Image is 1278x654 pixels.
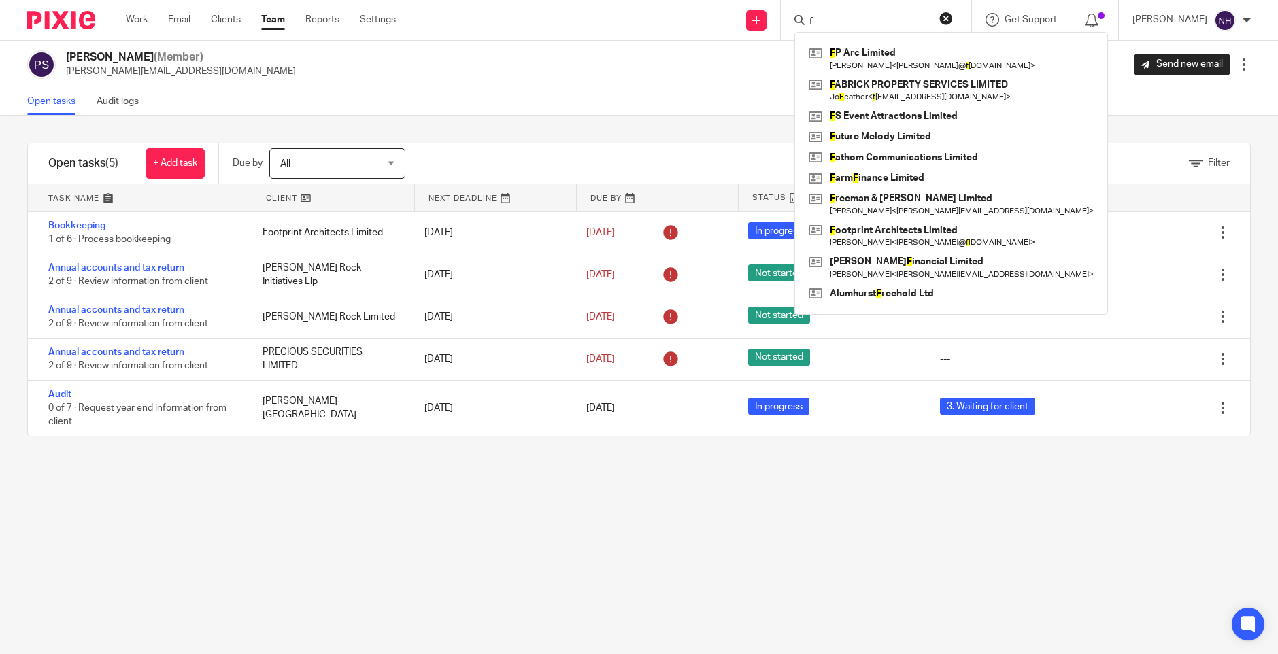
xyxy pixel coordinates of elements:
[249,303,411,330] div: [PERSON_NAME] Rock Limited
[48,347,184,357] a: Annual accounts and tax return
[808,16,930,29] input: Search
[360,13,396,27] a: Settings
[66,65,296,78] p: [PERSON_NAME][EMAIL_ADDRESS][DOMAIN_NAME]
[249,219,411,246] div: Footprint Architects Limited
[126,13,148,27] a: Work
[1005,15,1057,24] span: Get Support
[411,261,573,288] div: [DATE]
[105,158,118,169] span: (5)
[748,264,810,281] span: Not started
[1132,13,1207,27] p: [PERSON_NAME]
[211,13,241,27] a: Clients
[249,388,411,429] div: [PERSON_NAME] [GEOGRAPHIC_DATA]
[586,270,615,279] span: [DATE]
[586,403,615,413] span: [DATE]
[249,254,411,296] div: [PERSON_NAME] Rock Initiatives Llp
[305,13,339,27] a: Reports
[48,361,208,371] span: 2 of 9 · Review information from client
[66,50,296,65] h2: [PERSON_NAME]
[411,303,573,330] div: [DATE]
[1208,158,1230,168] span: Filter
[48,156,118,171] h1: Open tasks
[411,345,573,373] div: [DATE]
[280,159,290,169] span: All
[1214,10,1236,31] img: svg%3E
[748,349,810,366] span: Not started
[168,13,190,27] a: Email
[748,307,810,324] span: Not started
[48,221,105,230] a: Bookkeeping
[27,11,95,29] img: Pixie
[48,305,184,315] a: Annual accounts and tax return
[748,398,809,415] span: In progress
[48,235,171,245] span: 1 of 6 · Process bookkeeping
[586,354,615,364] span: [DATE]
[27,50,56,79] img: svg%3E
[27,88,86,115] a: Open tasks
[940,398,1035,415] span: 3. Waiting for client
[48,319,208,328] span: 2 of 9 · Review information from client
[411,394,573,421] div: [DATE]
[748,222,809,239] span: In progress
[48,263,184,273] a: Annual accounts and tax return
[249,339,411,380] div: PRECIOUS SECURITIES LIMITED
[146,148,205,179] a: + Add task
[97,88,149,115] a: Audit logs
[752,192,786,203] span: Status
[940,352,950,366] div: ---
[48,277,208,286] span: 2 of 9 · Review information from client
[48,390,71,399] a: Audit
[1134,54,1230,75] a: Send new email
[586,228,615,237] span: [DATE]
[261,13,285,27] a: Team
[940,310,950,324] div: ---
[939,12,953,25] button: Clear
[411,219,573,246] div: [DATE]
[48,403,226,427] span: 0 of 7 · Request year end information from client
[154,52,203,63] span: (Member)
[586,312,615,322] span: [DATE]
[233,156,263,170] p: Due by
